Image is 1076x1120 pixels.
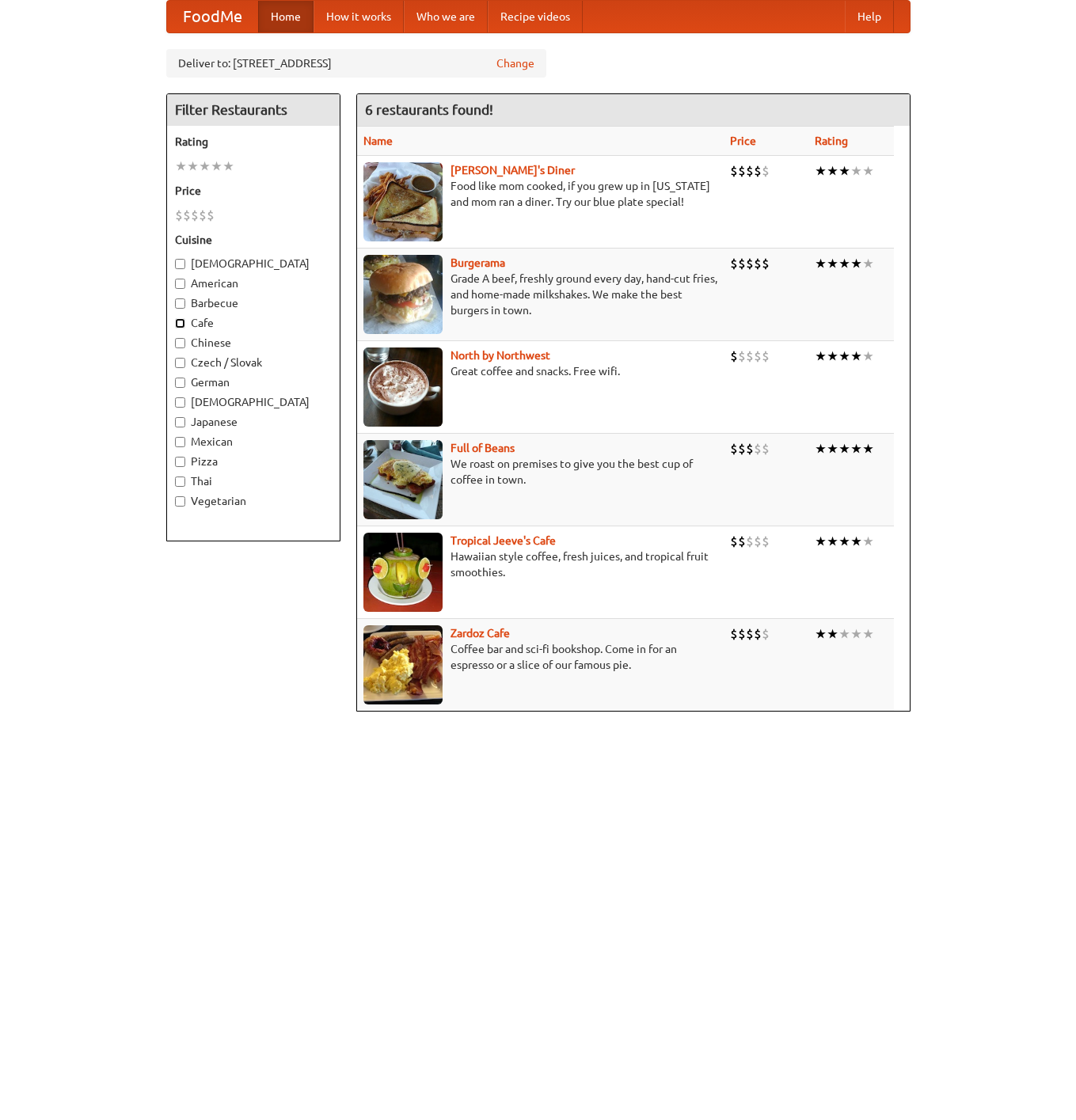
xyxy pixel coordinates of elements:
[363,625,443,704] img: zardoz.jpg
[746,625,754,643] li: $
[175,279,185,289] input: American
[738,625,746,643] li: $
[850,533,862,550] li: ★
[175,295,332,311] label: Barbecue
[363,347,443,427] img: north.jpg
[175,358,185,368] input: Czech / Slovak
[862,162,874,180] li: ★
[166,49,546,78] div: Deliver to: [STREET_ADDRESS]
[175,338,185,348] input: Chinese
[762,440,770,457] li: $
[838,347,850,365] li: ★
[738,255,746,272] li: $
[314,1,404,32] a: How it works
[175,493,332,509] label: Vegetarian
[222,158,234,175] li: ★
[762,533,770,550] li: $
[815,162,827,180] li: ★
[175,232,332,248] h5: Cuisine
[730,347,738,365] li: $
[827,440,838,457] li: ★
[451,627,510,640] a: Zardoz Cafe
[191,207,199,224] li: $
[838,440,850,457] li: ★
[175,414,332,430] label: Japanese
[175,394,332,410] label: [DEMOGRAPHIC_DATA]
[746,162,754,180] li: $
[730,533,738,550] li: $
[175,437,185,447] input: Mexican
[862,533,874,550] li: ★
[738,347,746,365] li: $
[175,335,332,351] label: Chinese
[175,134,332,150] h5: Rating
[183,207,191,224] li: $
[363,271,717,318] p: Grade A beef, freshly ground every day, hand-cut fries, and home-made milkshakes. We make the bes...
[838,625,850,643] li: ★
[815,440,827,457] li: ★
[838,162,850,180] li: ★
[827,347,838,365] li: ★
[175,374,332,390] label: German
[730,440,738,457] li: $
[187,158,199,175] li: ★
[451,349,550,362] a: North by Northwest
[404,1,488,32] a: Who we are
[363,178,717,210] p: Food like mom cooked, if you grew up in [US_STATE] and mom ran a diner. Try our blue plate special!
[451,442,515,454] b: Full of Beans
[199,158,211,175] li: ★
[838,533,850,550] li: ★
[738,440,746,457] li: $
[363,641,717,673] p: Coffee bar and sci-fi bookshop. Come in for an espresso or a slice of our famous pie.
[175,457,185,467] input: Pizza
[175,397,185,408] input: [DEMOGRAPHIC_DATA]
[488,1,583,32] a: Recipe videos
[363,162,443,241] img: sallys.jpg
[746,533,754,550] li: $
[754,255,762,272] li: $
[762,255,770,272] li: $
[167,1,258,32] a: FoodMe
[746,255,754,272] li: $
[496,55,534,71] a: Change
[754,347,762,365] li: $
[363,533,443,612] img: jeeves.jpg
[175,259,185,269] input: [DEMOGRAPHIC_DATA]
[365,102,493,117] ng-pluralize: 6 restaurants found!
[762,347,770,365] li: $
[738,533,746,550] li: $
[175,355,332,370] label: Czech / Slovak
[363,549,717,580] p: Hawaiian style coffee, fresh juices, and tropical fruit smoothies.
[258,1,314,32] a: Home
[207,207,215,224] li: $
[827,625,838,643] li: ★
[175,496,185,507] input: Vegetarian
[762,625,770,643] li: $
[838,255,850,272] li: ★
[175,417,185,427] input: Japanese
[762,162,770,180] li: $
[451,256,505,269] a: Burgerama
[862,347,874,365] li: ★
[199,207,207,224] li: $
[730,135,756,147] a: Price
[850,347,862,365] li: ★
[363,255,443,334] img: burgerama.jpg
[451,164,575,177] a: [PERSON_NAME]'s Diner
[175,454,332,469] label: Pizza
[730,162,738,180] li: $
[175,275,332,291] label: American
[175,256,332,271] label: [DEMOGRAPHIC_DATA]
[451,534,556,547] b: Tropical Jeeve's Cafe
[363,456,717,488] p: We roast on premises to give you the best cup of coffee in town.
[862,625,874,643] li: ★
[175,378,185,388] input: German
[363,440,443,519] img: beans.jpg
[746,440,754,457] li: $
[175,183,332,199] h5: Price
[815,255,827,272] li: ★
[175,207,183,224] li: $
